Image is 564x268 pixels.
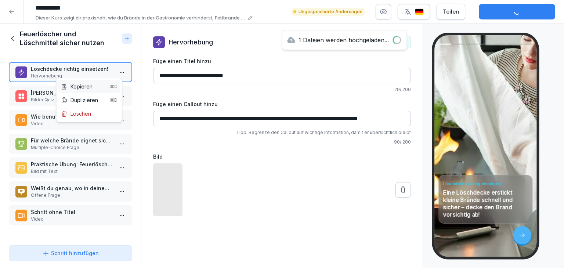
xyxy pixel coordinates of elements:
[61,96,117,104] div: Duplizieren
[110,83,117,90] div: ⌘C
[443,8,459,16] div: Teilen
[365,39,408,45] div: KI Helfer
[61,110,91,117] div: Löschen
[61,83,117,90] div: Kopieren
[110,97,117,104] div: ⌘D
[415,8,424,15] img: de.svg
